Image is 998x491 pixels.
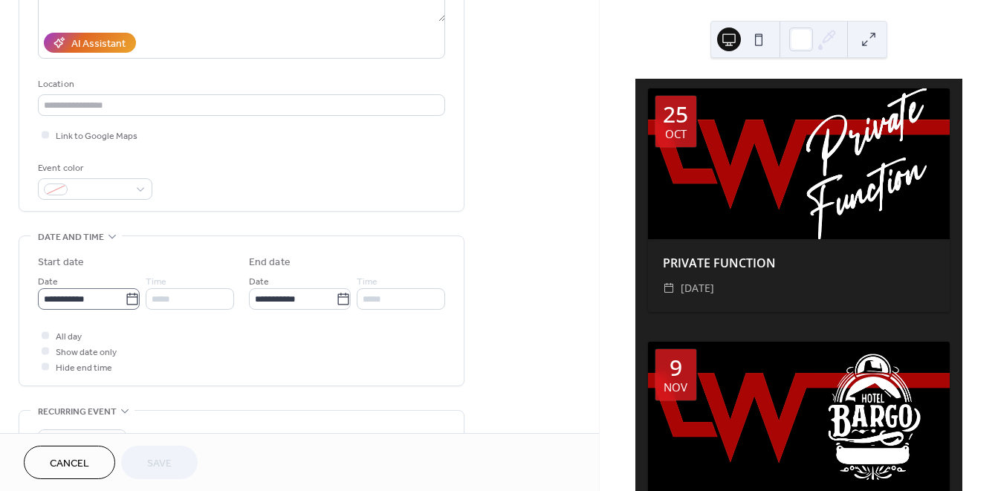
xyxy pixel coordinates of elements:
[56,329,82,345] span: All day
[56,129,137,144] span: Link to Google Maps
[681,279,714,297] span: [DATE]
[665,129,687,140] div: Oct
[249,255,291,270] div: End date
[38,77,442,92] div: Location
[146,274,166,290] span: Time
[663,103,688,126] div: 25
[38,404,117,420] span: Recurring event
[648,254,950,272] div: PRIVATE FUNCTION
[24,446,115,479] button: Cancel
[50,456,89,472] span: Cancel
[664,382,687,393] div: Nov
[38,255,84,270] div: Start date
[38,230,104,245] span: Date and time
[71,36,126,52] div: AI Assistant
[249,274,269,290] span: Date
[357,274,378,290] span: Time
[670,357,682,379] div: 9
[44,33,136,53] button: AI Assistant
[56,360,112,376] span: Hide end time
[663,279,675,297] div: ​
[38,160,149,176] div: Event color
[56,345,117,360] span: Show date only
[38,274,58,290] span: Date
